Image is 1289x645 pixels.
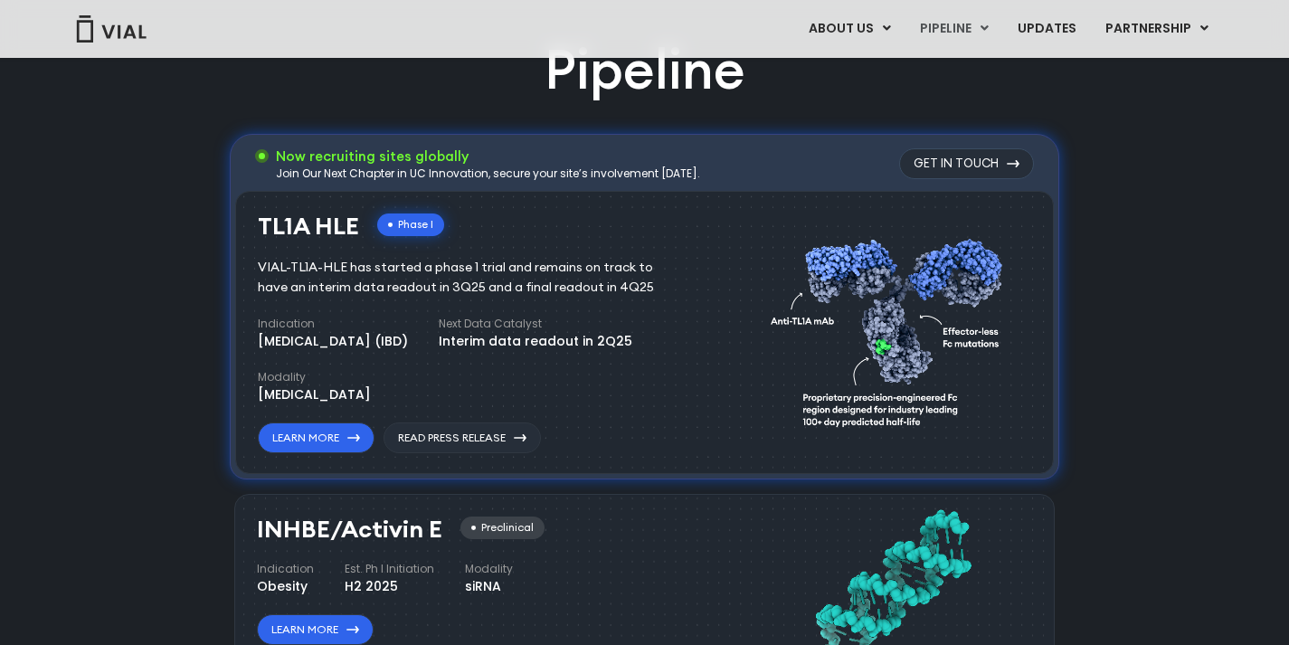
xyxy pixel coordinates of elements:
h4: Modality [258,369,371,385]
h3: TL1A HLE [258,213,359,240]
a: UPDATES [1003,14,1090,44]
div: siRNA [465,577,513,596]
h4: Indication [258,316,408,332]
div: Phase I [377,213,444,236]
h3: Now recruiting sites globally [276,147,700,166]
div: VIAL-TL1A-HLE has started a phase 1 trial and remains on track to have an interim data readout in... [258,258,680,298]
a: Read Press Release [384,422,541,453]
div: H2 2025 [345,577,434,596]
h4: Next Data Catalyst [439,316,632,332]
a: Learn More [258,422,374,453]
div: Obesity [257,577,314,596]
div: [MEDICAL_DATA] (IBD) [258,332,408,351]
div: [MEDICAL_DATA] [258,385,371,404]
div: Join Our Next Chapter in UC Innovation, secure your site’s involvement [DATE]. [276,166,700,182]
img: TL1A antibody diagram. [771,204,1013,453]
h4: Est. Ph I Initiation [345,561,434,577]
a: Get in touch [899,148,1034,179]
h4: Indication [257,561,314,577]
h2: Pipeline [545,33,745,107]
h4: Modality [465,561,513,577]
img: Vial Logo [75,15,147,43]
a: Learn More [257,614,374,645]
div: Preclinical [460,517,545,539]
div: Interim data readout in 2Q25 [439,332,632,351]
a: PIPELINEMenu Toggle [905,14,1002,44]
a: PARTNERSHIPMenu Toggle [1091,14,1223,44]
a: ABOUT USMenu Toggle [794,14,905,44]
h3: INHBE/Activin E [257,517,442,543]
